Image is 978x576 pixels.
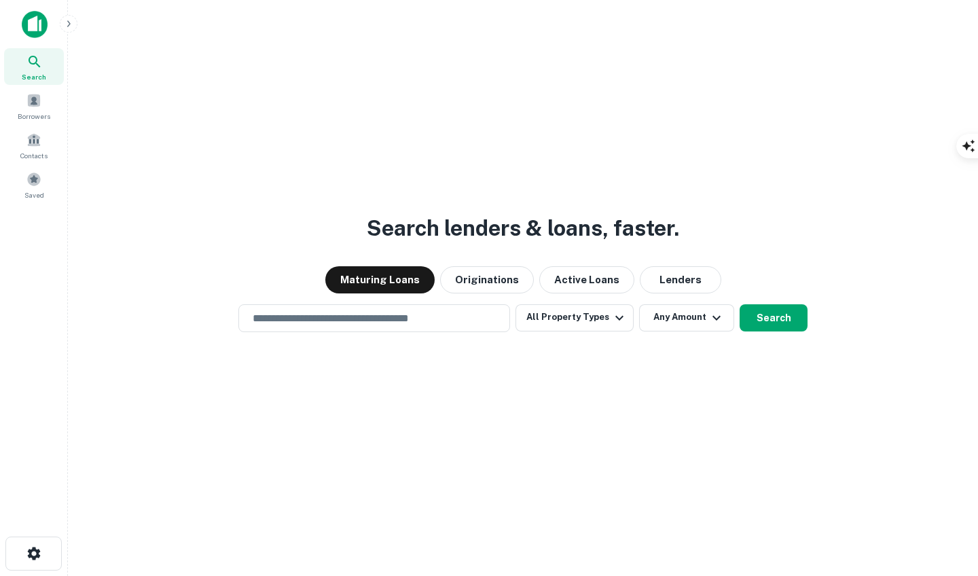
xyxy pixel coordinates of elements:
button: Search [740,304,808,331]
button: All Property Types [515,304,634,331]
a: Contacts [4,127,64,164]
button: Lenders [640,266,721,293]
button: Any Amount [639,304,734,331]
span: Contacts [20,150,48,161]
h3: Search lenders & loans, faster. [367,212,679,245]
a: Borrowers [4,88,64,124]
a: Saved [4,166,64,203]
img: capitalize-icon.png [22,11,48,38]
span: Borrowers [18,111,50,122]
span: Saved [24,190,44,200]
button: Maturing Loans [325,266,435,293]
a: Search [4,48,64,85]
button: Originations [440,266,534,293]
button: Active Loans [539,266,634,293]
iframe: Chat Widget [910,424,978,489]
span: Search [22,71,46,82]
